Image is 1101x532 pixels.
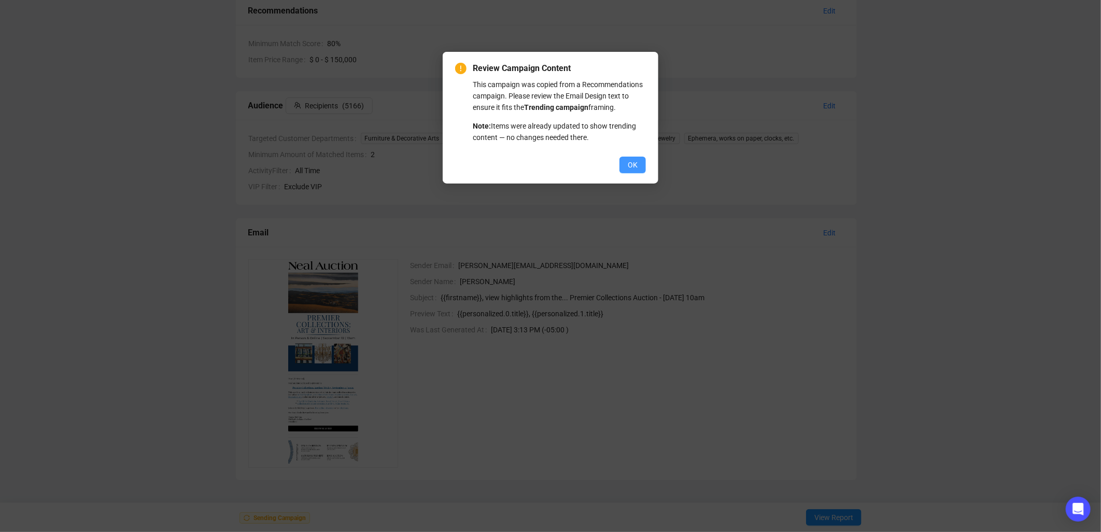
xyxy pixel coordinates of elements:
[473,79,646,113] p: This campaign was copied from a Recommendations campaign. Please review the Email Design text to ...
[455,63,467,74] span: exclamation-circle
[628,159,638,171] span: OK
[473,122,491,130] strong: Note:
[1066,497,1091,522] div: Open Intercom Messenger
[473,62,646,75] span: Review Campaign Content
[619,157,646,173] button: OK
[473,120,646,143] p: Items were already updated to show trending content — no changes needed there.
[524,103,588,111] strong: Trending campaign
